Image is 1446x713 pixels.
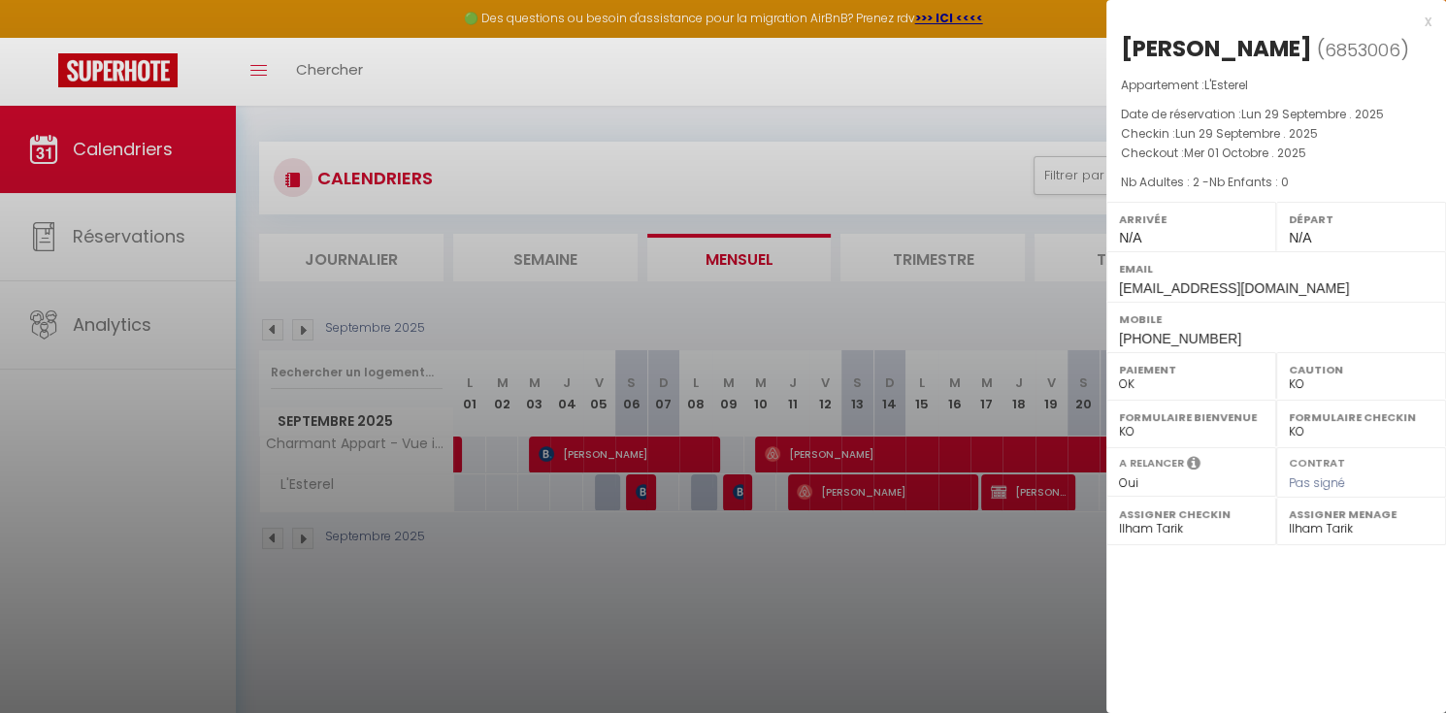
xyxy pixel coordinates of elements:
[1289,504,1433,524] label: Assigner Menage
[1325,38,1400,62] span: 6853006
[1289,474,1345,491] span: Pas signé
[1209,174,1289,190] span: Nb Enfants : 0
[1317,36,1409,63] span: ( )
[1119,360,1264,379] label: Paiement
[1121,174,1289,190] span: Nb Adultes : 2 -
[1119,407,1264,427] label: Formulaire Bienvenue
[1289,455,1345,468] label: Contrat
[1241,106,1384,122] span: Lun 29 Septembre . 2025
[1119,331,1241,346] span: [PHONE_NUMBER]
[1289,407,1433,427] label: Formulaire Checkin
[1119,309,1433,329] label: Mobile
[1119,210,1264,229] label: Arrivée
[1204,77,1248,93] span: L'Esterel
[1121,105,1431,124] p: Date de réservation :
[1121,124,1431,144] p: Checkin :
[1121,144,1431,163] p: Checkout :
[1187,455,1200,476] i: Sélectionner OUI si vous souhaiter envoyer les séquences de messages post-checkout
[1106,10,1431,33] div: x
[1119,230,1141,245] span: N/A
[1119,280,1349,296] span: [EMAIL_ADDRESS][DOMAIN_NAME]
[1289,360,1433,379] label: Caution
[1121,33,1312,64] div: [PERSON_NAME]
[1121,76,1431,95] p: Appartement :
[1289,230,1311,245] span: N/A
[1119,504,1264,524] label: Assigner Checkin
[1119,455,1184,471] label: A relancer
[1184,145,1306,161] span: Mer 01 Octobre . 2025
[1119,259,1433,278] label: Email
[1175,125,1318,142] span: Lun 29 Septembre . 2025
[1289,210,1433,229] label: Départ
